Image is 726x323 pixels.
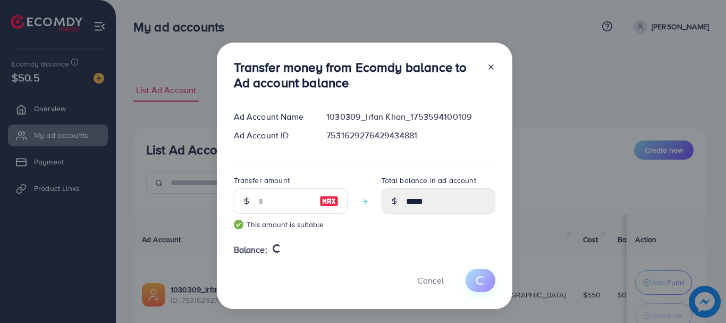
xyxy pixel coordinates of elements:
[417,275,444,286] span: Cancel
[225,129,318,142] div: Ad Account ID
[234,244,267,256] span: Balance:
[234,220,243,229] img: guide
[318,111,503,123] div: 1030309_Irfan Khan_1753594100109
[319,195,339,208] img: image
[225,111,318,123] div: Ad Account Name
[382,175,476,186] label: Total balance in ad account
[318,129,503,142] div: 7531629276429434881
[234,175,290,186] label: Transfer amount
[404,269,457,292] button: Cancel
[234,60,478,90] h3: Transfer money from Ecomdy balance to Ad account balance
[234,219,348,230] small: This amount is suitable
